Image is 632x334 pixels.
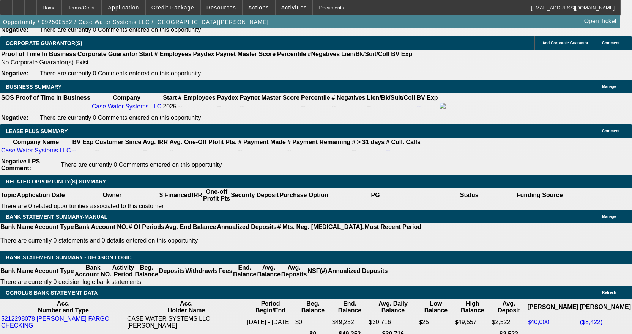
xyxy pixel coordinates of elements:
[162,102,177,111] td: 2025
[418,300,454,314] th: Low Balance
[295,315,331,329] td: $0
[386,147,390,154] a: --
[165,223,217,231] th: Avg. End Balance
[65,188,159,202] th: Owner
[238,147,286,154] td: --
[169,139,236,145] b: Avg. One-Off Ptofit Pts.
[492,300,526,314] th: Avg. Deposit
[134,264,158,278] th: Beg. Balance
[243,0,275,15] button: Actions
[440,103,446,109] img: facebook-icon.png
[230,188,279,202] th: Security Deposit
[602,290,616,295] span: Refresh
[301,103,330,110] div: --
[281,264,307,278] th: Avg. Deposits
[216,223,277,231] th: Annualized Deposits
[332,300,368,314] th: End. Balance
[74,223,128,231] th: Bank Account NO.
[61,162,222,168] span: There are currently 0 Comments entered on this opportunity
[74,264,112,278] th: Bank Account NO.
[233,264,257,278] th: End. Balance
[6,290,98,296] span: OCROLUS BANK STATEMENT DATA
[216,51,276,57] b: Paynet Master Score
[602,41,619,45] span: Comment
[217,102,239,111] td: --
[602,215,616,219] span: Manage
[191,188,203,202] th: IRR
[159,188,192,202] th: $ Financed
[127,300,246,314] th: Acc. Holder Name
[185,264,218,278] th: Withdrawls
[72,139,93,145] b: BV Exp
[367,102,416,111] td: --
[386,139,421,145] b: # Coll. Calls
[328,264,388,278] th: Annualized Deposits
[307,264,328,278] th: NSF(#)
[516,188,563,202] th: Funding Source
[281,5,307,11] span: Activities
[367,94,415,101] b: Lien/Bk/Suit/Coll
[128,223,165,231] th: # Of Periods
[201,0,242,15] button: Resources
[169,147,237,154] td: --
[159,264,185,278] th: Deposits
[341,51,389,57] b: Lien/Bk/Suit/Coll
[301,94,330,101] b: Percentile
[527,319,549,325] a: $40,000
[454,300,491,314] th: High Balance
[203,188,230,202] th: One-off Profit Pts
[1,315,109,329] a: 5212298078 [PERSON_NAME] FARGO CHECKING
[40,70,201,77] span: There are currently 0 Comments entered on this opportunity
[240,103,299,110] div: --
[542,41,588,45] span: Add Corporate Guarantor
[1,114,28,121] b: Negative:
[3,19,269,25] span: Opportunity / 092500552 / Case Water Systems LLC / [GEOGRAPHIC_DATA][PERSON_NAME]
[127,315,246,329] td: CASE WATER SYSTEMS LLC [PERSON_NAME]
[580,319,603,325] a: ($8,422)
[206,5,236,11] span: Resources
[527,300,578,314] th: [PERSON_NAME]
[257,264,281,278] th: Avg. Balance
[422,188,516,202] th: Status
[108,5,139,11] span: Application
[580,300,631,314] th: [PERSON_NAME]
[332,103,366,110] div: --
[178,94,216,101] b: # Employees
[1,300,126,314] th: Acc. Number and Type
[369,300,418,314] th: Avg. Daily Balance
[308,51,340,57] b: #Negatives
[6,214,107,220] span: BANK STATEMENT SUMMARY-MANUAL
[277,223,364,231] th: # Mts. Neg. [MEDICAL_DATA].
[602,129,619,133] span: Comment
[154,51,192,57] b: # Employees
[417,94,438,101] b: BV Exp
[6,40,82,46] span: CORPORATE GUARANTOR(S)
[16,188,65,202] th: Application Date
[351,147,385,154] td: --
[1,147,71,154] a: Case Water Systems LLC
[15,94,91,102] th: Proof of Time In Business
[1,70,28,77] b: Negative:
[418,315,454,329] td: $25
[0,237,421,244] p: There are currently 0 statements and 0 details entered on this opportunity
[163,94,177,101] b: Start
[6,84,61,90] span: BUSINESS SUMMARY
[287,147,351,154] td: --
[276,0,313,15] button: Activities
[247,300,294,314] th: Period Begin/End
[581,15,619,28] a: Open Ticket
[1,59,416,66] td: No Corporate Guarantor(s) Exist
[143,139,168,145] b: Avg. IRR
[218,264,233,278] th: Fees
[13,139,59,145] b: Company Name
[391,51,412,57] b: BV Exp
[77,51,137,57] b: Corporate Guarantor
[332,315,368,329] td: $49,252
[178,103,183,110] span: --
[1,50,76,58] th: Proof of Time In Business
[240,94,299,101] b: Paynet Master Score
[248,5,269,11] span: Actions
[1,158,40,171] b: Negative LPS Comment:
[72,147,76,154] a: --
[6,128,68,134] span: LEASE PLUS SUMMARY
